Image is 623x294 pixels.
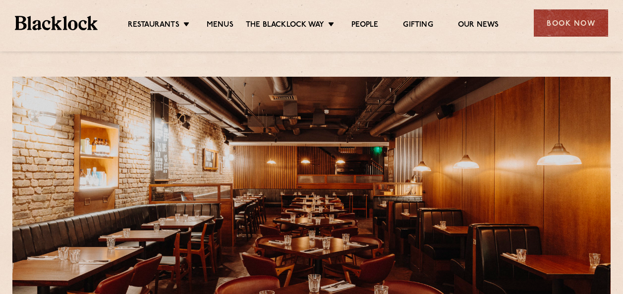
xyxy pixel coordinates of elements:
img: BL_Textured_Logo-footer-cropped.svg [15,16,98,30]
div: Book Now [534,9,608,37]
a: Gifting [403,20,433,31]
a: People [351,20,378,31]
a: Our News [458,20,499,31]
a: The Blacklock Way [246,20,324,31]
a: Restaurants [128,20,179,31]
a: Menus [207,20,233,31]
